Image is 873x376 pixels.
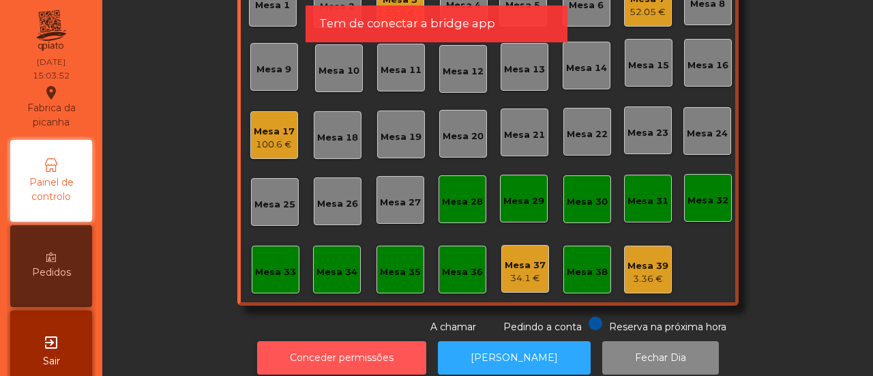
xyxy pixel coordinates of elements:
[317,197,358,211] div: Mesa 26
[442,195,483,209] div: Mesa 28
[317,131,358,145] div: Mesa 18
[37,56,65,68] div: [DATE]
[34,7,68,55] img: qpiato
[256,63,291,76] div: Mesa 9
[257,341,426,375] button: Conceder permissões
[14,175,89,204] span: Painel de controlo
[254,125,295,139] div: Mesa 17
[567,195,608,209] div: Mesa 30
[381,63,421,77] div: Mesa 11
[567,265,608,279] div: Mesa 38
[504,128,545,142] div: Mesa 21
[504,63,545,76] div: Mesa 13
[687,127,728,141] div: Mesa 24
[503,321,582,333] span: Pedindo a conta
[319,64,359,78] div: Mesa 10
[503,194,544,208] div: Mesa 29
[505,259,546,272] div: Mesa 37
[627,272,668,286] div: 3.36 €
[443,130,484,143] div: Mesa 20
[32,265,71,280] span: Pedidos
[628,59,669,72] div: Mesa 15
[566,61,607,75] div: Mesa 14
[430,321,476,333] span: A chamar
[443,65,484,78] div: Mesa 12
[43,334,59,351] i: exit_to_app
[627,259,668,273] div: Mesa 39
[255,265,296,279] div: Mesa 33
[627,194,668,208] div: Mesa 31
[687,59,728,72] div: Mesa 16
[627,126,668,140] div: Mesa 23
[442,265,483,279] div: Mesa 36
[438,341,591,375] button: [PERSON_NAME]
[316,265,357,279] div: Mesa 34
[254,198,295,212] div: Mesa 25
[43,354,60,368] span: Sair
[33,70,70,82] div: 15:03:52
[43,85,59,101] i: location_on
[380,265,421,279] div: Mesa 35
[567,128,608,141] div: Mesa 22
[687,194,728,207] div: Mesa 32
[630,5,666,19] div: 52.05 €
[319,15,495,32] span: Tem de conectar a bridge app
[505,272,546,285] div: 34.1 €
[380,196,421,209] div: Mesa 27
[381,130,421,144] div: Mesa 19
[254,138,295,151] div: 100.6 €
[11,85,91,130] div: Fabrica da picanha
[609,321,726,333] span: Reserva na próxima hora
[602,341,719,375] button: Fechar Dia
